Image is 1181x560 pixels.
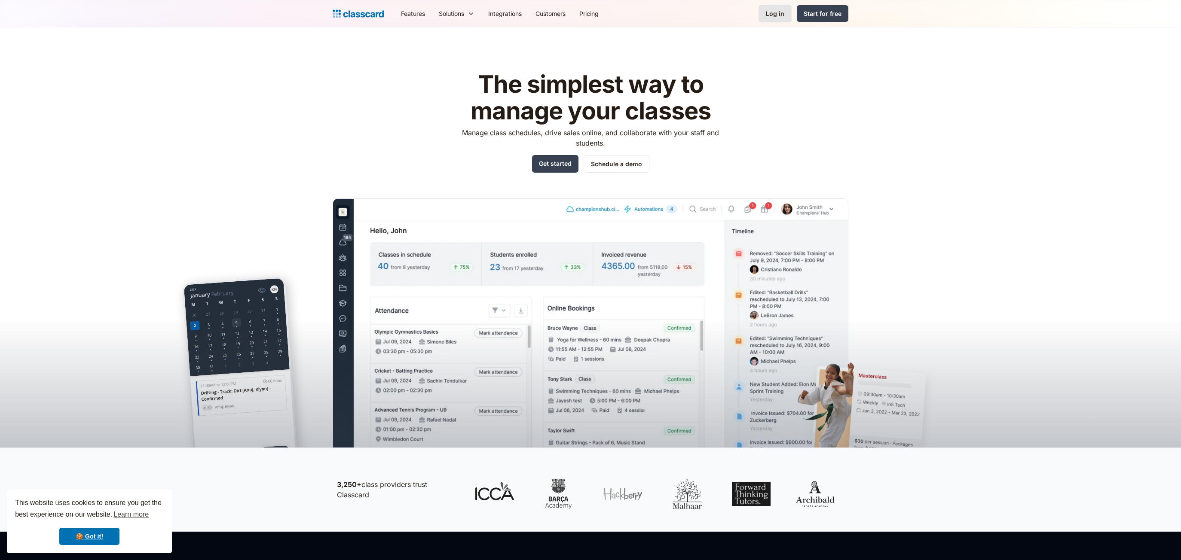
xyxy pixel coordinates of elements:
strong: 3,250+ [337,480,361,489]
div: Start for free [804,9,841,18]
p: class providers trust Classcard [337,479,457,500]
h1: The simplest way to manage your classes [454,71,727,124]
p: Manage class schedules, drive sales online, and collaborate with your staff and students. [454,128,727,148]
div: cookieconsent [7,490,172,553]
a: Integrations [481,4,529,23]
span: This website uses cookies to ensure you get the best experience on our website. [15,498,164,521]
a: dismiss cookie message [59,528,119,545]
a: Pricing [572,4,606,23]
a: Customers [529,4,572,23]
a: Features [394,4,432,23]
div: Solutions [439,9,464,18]
a: Log in [759,5,792,22]
div: Solutions [432,4,481,23]
div: Log in [766,9,784,18]
a: learn more about cookies [112,508,150,521]
a: home [333,8,384,20]
a: Schedule a demo [584,155,649,173]
a: Start for free [797,5,848,22]
a: Get started [532,155,578,173]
